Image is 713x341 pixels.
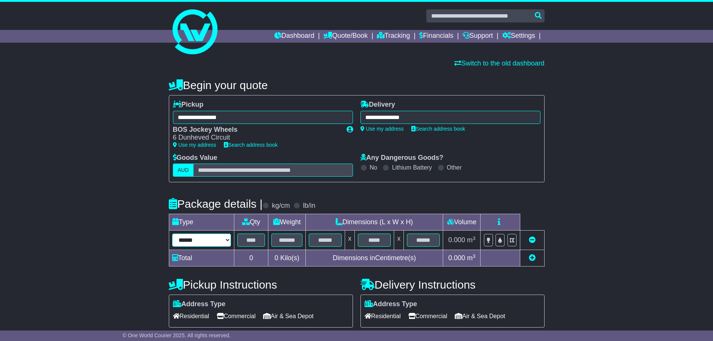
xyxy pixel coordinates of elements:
[360,101,395,109] label: Delivery
[473,235,476,241] sup: 3
[467,236,476,244] span: m
[365,300,417,308] label: Address Type
[169,250,234,267] td: Total
[173,134,339,142] div: 6 Dunheved Circuit
[305,250,443,267] td: Dimensions in Centimetre(s)
[360,126,404,132] a: Use my address
[268,250,305,267] td: Kilo(s)
[303,202,315,210] label: lb/in
[360,154,444,162] label: Any Dangerous Goods?
[502,30,535,43] a: Settings
[169,278,353,291] h4: Pickup Instructions
[394,231,404,250] td: x
[455,310,505,322] span: Air & Sea Depot
[377,30,410,43] a: Tracking
[173,126,339,134] div: BOS Jockey Wheels
[448,254,465,262] span: 0.000
[268,214,305,231] td: Weight
[305,214,443,231] td: Dimensions (L x W x H)
[529,254,536,262] a: Add new item
[370,164,377,171] label: No
[173,154,217,162] label: Goods Value
[447,164,462,171] label: Other
[275,254,278,262] span: 0
[529,236,536,244] a: Remove this item
[454,60,544,67] a: Switch to the old dashboard
[272,202,290,210] label: kg/cm
[408,310,447,322] span: Commercial
[323,30,368,43] a: Quote/Book
[173,300,226,308] label: Address Type
[169,79,545,91] h4: Begin your quote
[173,142,216,148] a: Use my address
[411,126,465,132] a: Search address book
[392,164,432,171] label: Lithium Battery
[234,214,268,231] td: Qty
[173,101,204,109] label: Pickup
[467,254,476,262] span: m
[274,30,314,43] a: Dashboard
[443,214,481,231] td: Volume
[448,236,465,244] span: 0.000
[234,250,268,267] td: 0
[123,332,231,338] span: © One World Courier 2025. All rights reserved.
[473,253,476,259] sup: 3
[263,310,314,322] span: Air & Sea Depot
[169,198,263,210] h4: Package details |
[419,30,453,43] a: Financials
[173,164,194,177] label: AUD
[217,310,256,322] span: Commercial
[345,231,355,250] td: x
[463,30,493,43] a: Support
[365,310,401,322] span: Residential
[360,278,545,291] h4: Delivery Instructions
[173,310,209,322] span: Residential
[169,214,234,231] td: Type
[224,142,278,148] a: Search address book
